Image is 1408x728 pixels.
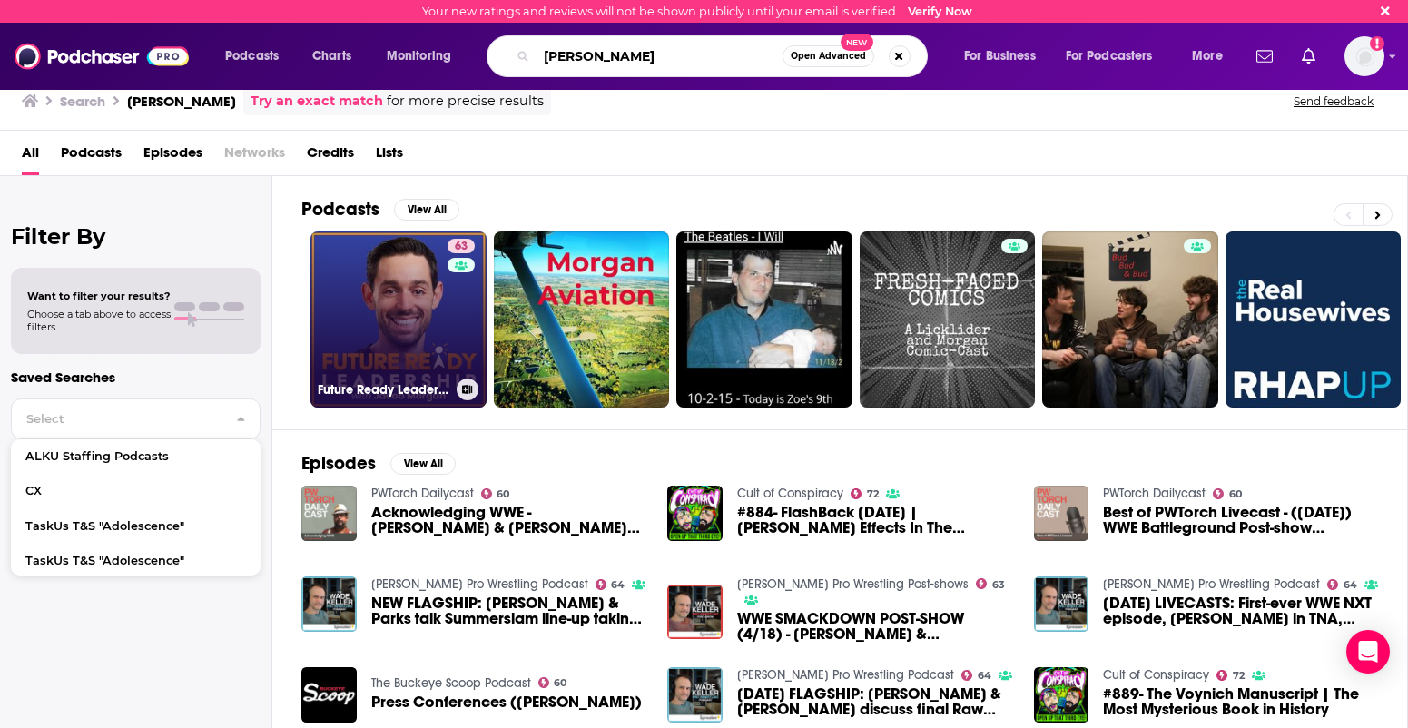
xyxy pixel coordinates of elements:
span: Open Advanced [791,52,866,61]
button: View All [390,453,456,475]
a: 15 YRS AGO LIVECASTS: First-ever WWE NXT episode, Sting in TNA, Great Comebacks, Legacy breaking ... [1103,595,1378,626]
span: TaskUs T&S "Adolescence" [25,556,201,567]
div: Search podcasts, credits, & more... [504,35,945,77]
span: Select [12,413,222,425]
a: NEW FLAGSHIP: Keller & Parks talk Summerslam line-up taking shape, Goldberg gripes, NXT-TNA dynam... [371,595,646,626]
a: Wade Keller Pro Wrestling Podcast [1103,576,1320,592]
a: 72 [851,488,879,499]
img: NEW FLAGSHIP: Keller & Parks talk Summerslam line-up taking shape, Goldberg gripes, NXT-TNA dynam... [301,576,357,632]
h3: Future Ready Leadership With [PERSON_NAME] [318,382,449,398]
span: 60 [1229,490,1242,498]
a: Podcasts [61,138,122,175]
span: Charts [312,44,351,69]
span: NEW FLAGSHIP: [PERSON_NAME] & Parks talk Summerslam line-up taking shape, [PERSON_NAME] gripes, N... [371,595,646,626]
button: open menu [212,42,302,71]
a: 60 [481,488,510,499]
span: Logged in as dresnic [1344,36,1384,76]
button: Open AdvancedNew [783,45,874,67]
a: Show notifications dropdown [1249,41,1280,72]
a: Press Conferences (JK Dobbins) [371,694,642,710]
button: open menu [374,42,475,71]
input: Search podcasts, credits, & more... [537,42,783,71]
span: [DATE] FLAGSHIP: [PERSON_NAME] & [PERSON_NAME] discuss final Raw hype for Extreme Rules, [PERSON_... [737,686,1012,717]
a: 64 [596,579,625,590]
span: 63 [455,238,468,256]
span: Networks [224,138,285,175]
span: 72 [1233,672,1245,680]
button: Select [11,398,261,439]
a: 63Future Ready Leadership With [PERSON_NAME] [310,231,487,408]
a: Best of PWTorch Livecast - (7-19-2015) WWE Battleground Post-show including Lesnar vs. Seth, Reig... [1034,486,1089,541]
a: Cult of Conspiracy [1103,667,1209,683]
a: PWTorch Dailycast [371,486,474,501]
a: WWE SMACKDOWN POST-SHOW (4/18) - Keller & Jason Australia discuss fans booing Cody, Belair-Rhea-I... [737,611,1012,642]
span: for more precise results [387,91,544,112]
span: For Business [964,44,1036,69]
img: WWE SMACKDOWN POST-SHOW (4/18) - Keller & Jason Australia discuss fans booing Cody, Belair-Rhea-I... [667,585,723,640]
span: 64 [1344,581,1357,589]
a: Best of PWTorch Livecast - (7-19-2015) WWE Battleground Post-show including Lesnar vs. Seth, Reig... [1103,505,1378,536]
a: #889- The Voynich Manuscript | The Most Mysterious Book in History [1103,686,1378,717]
img: User Profile [1344,36,1384,76]
a: All [22,138,39,175]
span: 64 [978,672,991,680]
img: #889- The Voynich Manuscript | The Most Mysterious Book in History [1034,667,1089,723]
button: open menu [1054,42,1179,71]
img: Podchaser - Follow, Share and Rate Podcasts [15,39,189,74]
a: Credits [307,138,354,175]
span: WWE SMACKDOWN POST-SHOW (4/18) - [PERSON_NAME] & [PERSON_NAME] Australia discuss fans booing [PER... [737,611,1012,642]
div: Your new ratings and reviews will not be shown publicly until your email is verified. [422,5,972,18]
span: Monitoring [387,44,451,69]
span: Press Conferences ([PERSON_NAME]) [371,694,642,710]
button: Show profile menu [1344,36,1384,76]
span: For Podcasters [1066,44,1153,69]
a: PodcastsView All [301,198,459,221]
span: 64 [611,581,625,589]
a: 63 [976,578,1005,589]
img: Acknowledging WWE - Machado & Duncan talk Summerslam lacking hype, Cena vs. Cody, Kevin at TNA Sl... [301,486,357,541]
button: View All [394,199,459,221]
span: 63 [992,581,1005,589]
a: Acknowledging WWE - Machado & Duncan talk Summerslam lacking hype, Cena vs. Cody, Kevin at TNA Sl... [371,505,646,536]
button: Send feedback [1288,93,1379,109]
img: #884- FlashBack Friday | Mandela Effects In The Bible w/ John Kirwin [667,486,723,541]
a: Wade Keller Pro Wrestling Podcast [371,576,588,592]
a: 10 YRS AGO FLAGSHIP: Keller & Radican discuss final Raw hype for Extreme Rules, Kane’s new role, ... [737,686,1012,717]
a: 60 [1213,488,1242,499]
a: 72 [1216,670,1245,681]
a: 64 [961,670,991,681]
a: Wade Keller Pro Wrestling Post-shows [737,576,969,592]
span: 60 [497,490,509,498]
a: Episodes [143,138,202,175]
a: Charts [300,42,362,71]
a: Cult of Conspiracy [737,486,843,501]
h2: Filter By [11,223,261,250]
div: Open Intercom Messenger [1346,630,1390,674]
a: Show notifications dropdown [1295,41,1323,72]
a: 63 [448,239,475,253]
span: 60 [554,679,566,687]
svg: Email not verified [1370,36,1384,51]
a: Try an exact match [251,91,383,112]
span: Best of PWTorch Livecast - ([DATE]) WWE Battleground Post-show including [PERSON_NAME] vs. [PERSO... [1103,505,1378,536]
img: Press Conferences (JK Dobbins) [301,667,357,723]
span: TaskUs T&S "Adolescence" [25,521,201,533]
a: Wade Keller Pro Wrestling Podcast [737,667,954,683]
a: Lists [376,138,403,175]
a: 15 YRS AGO LIVECASTS: First-ever WWE NXT episode, Sting in TNA, Great Comebacks, Legacy breaking ... [1034,576,1089,632]
span: [DATE] LIVECASTS: First-ever WWE NXT episode, [PERSON_NAME] in TNA, Great Comebacks, Legacy break... [1103,595,1378,626]
a: 64 [1327,579,1357,590]
a: PWTorch Dailycast [1103,486,1206,501]
button: open menu [951,42,1058,71]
